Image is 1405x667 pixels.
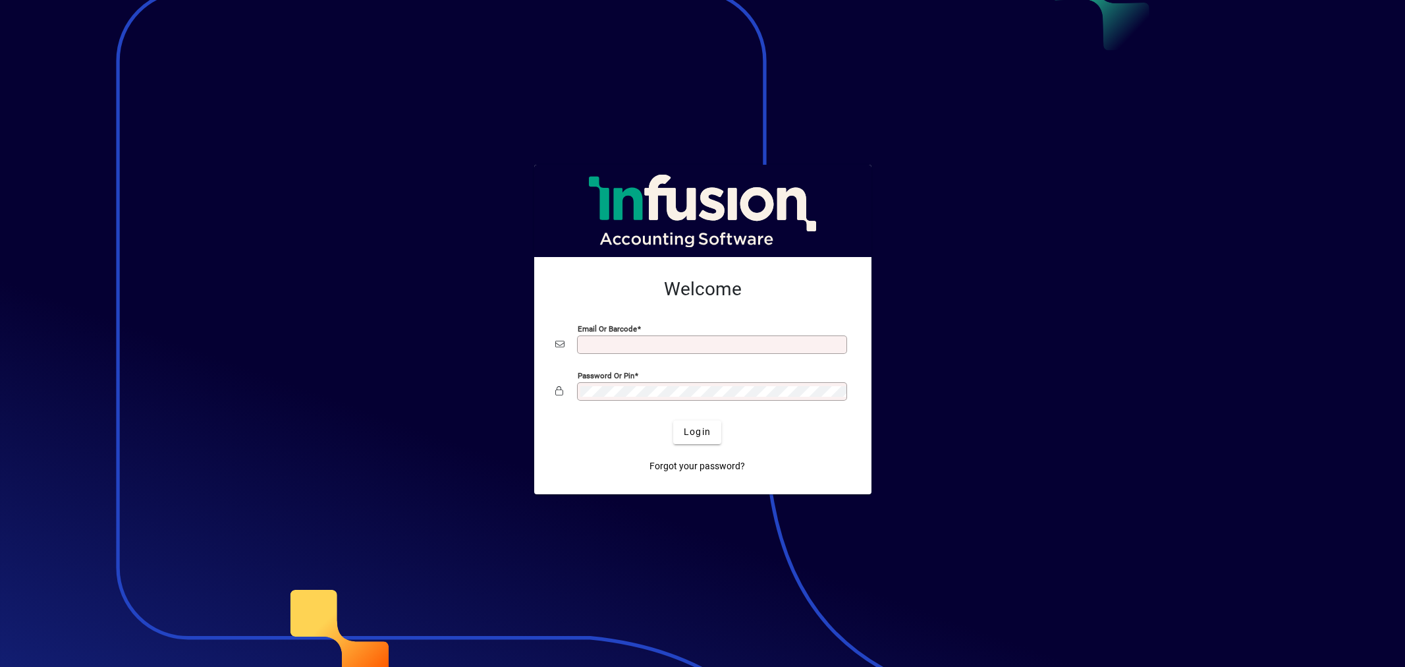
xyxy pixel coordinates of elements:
[578,370,634,380] mat-label: Password or Pin
[578,324,637,333] mat-label: Email or Barcode
[644,455,750,478] a: Forgot your password?
[649,459,745,473] span: Forgot your password?
[673,420,721,444] button: Login
[555,278,850,301] h2: Welcome
[684,425,711,439] span: Login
